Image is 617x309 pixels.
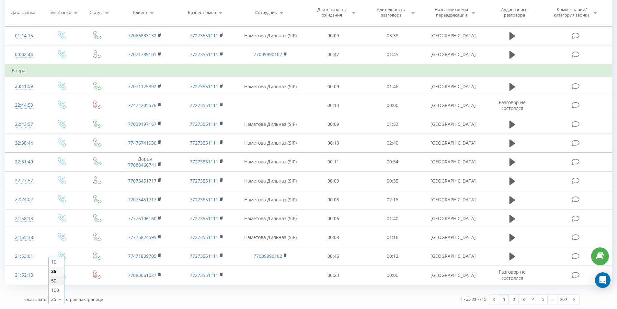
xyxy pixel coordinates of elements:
[128,32,156,39] a: 77066833132
[22,296,47,302] span: Показывать
[237,209,304,228] td: Наметова Дильназ (SIP)
[422,152,484,171] td: [GEOGRAPHIC_DATA]
[422,228,484,247] td: [GEOGRAPHIC_DATA]
[434,7,469,18] div: Название схемы переадресации
[363,209,422,228] td: 01:40
[422,26,484,45] td: [GEOGRAPHIC_DATA]
[363,190,422,209] td: 02:16
[304,26,363,45] td: 00:09
[133,9,147,15] div: Клиент
[237,190,304,209] td: Наметова Дильназ (SIP)
[12,80,37,93] div: 23:41:59
[422,172,484,190] td: [GEOGRAPHIC_DATA]
[422,77,484,96] td: [GEOGRAPHIC_DATA]
[519,295,528,304] a: 3
[12,30,37,42] div: 01:14:15
[557,295,569,304] a: 309
[255,9,277,15] div: Сотрудник
[499,269,526,281] span: Разговор не состоялся
[528,295,538,304] a: 4
[422,190,484,209] td: [GEOGRAPHIC_DATA]
[422,266,484,285] td: [GEOGRAPHIC_DATA]
[237,115,304,134] td: Наметова Дильназ (SIP)
[128,51,156,57] a: 77071789101
[128,234,156,240] a: 77775824595
[89,9,102,15] div: Статус
[363,228,422,247] td: 01:16
[128,272,156,278] a: 77083061027
[12,48,37,61] div: 00:02:44
[12,212,37,225] div: 21:58:18
[12,250,37,263] div: 21:53:01
[12,99,37,112] div: 22:44:53
[304,247,363,266] td: 00:46
[363,134,422,152] td: 02:40
[12,193,37,206] div: 22:24:02
[237,228,304,247] td: Наметова Дильназ (SIP)
[363,152,422,171] td: 00:54
[190,32,218,39] a: 77273551111
[5,64,612,77] td: Вчера
[304,96,363,115] td: 00:13
[128,162,156,168] a: 77088460741
[12,174,37,187] div: 22:27:57
[461,296,486,302] div: 1 - 25 из 7715
[12,118,37,131] div: 22:43:57
[363,266,422,285] td: 00:00
[128,102,156,108] a: 77474205576
[304,77,363,96] td: 00:09
[190,159,218,165] a: 77273551111
[422,45,484,64] td: [GEOGRAPHIC_DATA]
[422,209,484,228] td: [GEOGRAPHIC_DATA]
[254,253,282,259] a: 77009990102
[237,152,304,171] td: Наметова Дильназ (SIP)
[12,137,37,149] div: 22:38:44
[190,102,218,108] a: 77273551111
[190,196,218,203] a: 77273551111
[493,7,535,18] div: Аудиозапись разговора
[51,278,56,284] span: 50
[190,83,218,89] a: 77273551111
[509,295,519,304] a: 2
[237,26,304,45] td: Наметова Дильназ (SIP)
[190,121,218,127] a: 77273551111
[12,269,37,281] div: 21:52:13
[128,253,156,259] a: 77471809705
[237,172,304,190] td: Наметова Дильназ (SIP)
[374,7,408,18] div: Длительность разговора
[363,247,422,266] td: 00:12
[363,77,422,96] td: 01:46
[363,96,422,115] td: 00:00
[304,266,363,285] td: 00:23
[190,253,218,259] a: 77273551111
[548,295,557,304] div: …
[363,45,422,64] td: 01:45
[190,234,218,240] a: 77273551111
[66,296,103,302] span: строк на странице
[304,190,363,209] td: 00:08
[51,296,56,303] div: 25
[595,272,611,288] div: Open Intercom Messenger
[304,134,363,152] td: 00:10
[499,99,526,111] span: Разговор не состоялся
[11,9,35,15] div: Дата звонка
[128,121,156,127] a: 77059197167
[114,152,176,171] td: Дарья
[304,115,363,134] td: 00:09
[128,215,156,221] a: 77776106160
[128,83,156,89] a: 77071175392
[538,295,548,304] a: 5
[188,9,216,15] div: Бизнес номер
[51,287,59,293] span: 100
[12,231,37,244] div: 21:55:38
[304,172,363,190] td: 00:09
[49,9,71,15] div: Тип звонка
[190,215,218,221] a: 77273551111
[304,228,363,247] td: 00:08
[304,152,363,171] td: 00:11
[363,172,422,190] td: 00:35
[422,247,484,266] td: [GEOGRAPHIC_DATA]
[363,26,422,45] td: 03:38
[553,7,591,18] div: Комментарий/категория звонка
[314,7,349,18] div: Длительность ожидания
